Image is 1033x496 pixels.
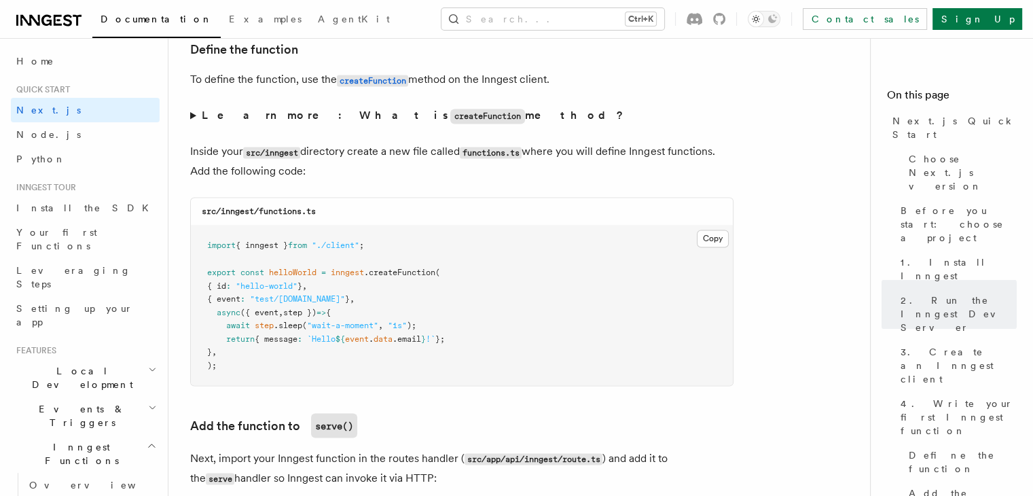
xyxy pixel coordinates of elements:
a: Setting up your app [11,296,160,334]
span: { id [207,281,226,290]
a: Python [11,147,160,171]
a: Contact sales [803,8,927,30]
span: : [297,334,302,343]
strong: Learn more: What is method? [202,109,626,122]
span: Home [16,54,54,68]
span: } [421,334,426,343]
a: Next.js [11,98,160,122]
span: ); [207,360,217,370]
a: createFunction [337,73,408,86]
span: Install the SDK [16,202,157,213]
span: from [288,241,307,250]
button: Toggle dark mode [748,11,780,27]
code: createFunction [450,109,525,124]
a: Define the function [903,443,1017,481]
span: ( [435,267,440,277]
a: Add the function toserve() [190,413,357,438]
span: export [207,267,236,277]
span: step }) [283,307,316,317]
span: Examples [229,14,302,24]
a: Leveraging Steps [11,258,160,296]
span: Leveraging Steps [16,265,131,289]
span: Inngest tour [11,182,76,193]
span: { [326,307,331,317]
span: , [350,294,355,303]
code: src/inngest [243,147,300,158]
a: Sign Up [932,8,1022,30]
span: import [207,241,236,250]
a: Next.js Quick Start [887,109,1017,147]
span: Choose Next.js version [909,152,1017,193]
button: Local Development [11,359,160,397]
span: AgentKit [318,14,390,24]
span: 1. Install Inngest [901,255,1017,283]
span: ); [407,320,416,330]
span: , [378,320,383,330]
span: Events & Triggers [11,402,148,429]
span: ( [302,320,307,330]
span: : [226,281,231,290]
code: serve [206,473,234,484]
a: Your first Functions [11,220,160,258]
span: . [369,334,374,343]
span: return [226,334,255,343]
span: .createFunction [364,267,435,277]
span: "1s" [388,320,407,330]
span: .sleep [274,320,302,330]
span: "./client" [312,241,359,250]
span: 4. Write your first Inngest function [901,397,1017,438]
span: Documentation [101,14,213,24]
a: Install the SDK [11,196,160,220]
span: : [240,294,245,303]
span: step [255,320,274,330]
a: AgentKit [310,4,398,37]
a: 4. Write your first Inngest function [895,391,1017,443]
span: inngest [331,267,364,277]
span: Features [11,345,56,356]
span: { event [207,294,240,303]
code: src/inngest/functions.ts [202,207,316,216]
span: data [374,334,393,343]
span: } [297,281,302,290]
code: serve() [311,413,357,438]
span: 2. Run the Inngest Dev Server [901,294,1017,334]
p: To define the function, use the method on the Inngest client. [190,70,733,90]
span: ({ event [240,307,278,317]
span: } [345,294,350,303]
span: { inngest } [236,241,288,250]
span: const [240,267,264,277]
span: , [212,347,217,356]
a: Documentation [92,4,221,38]
p: Next, import your Inngest function in the routes handler ( ) and add it to the handler so Inngest... [190,448,733,488]
span: => [316,307,326,317]
span: Your first Functions [16,227,97,251]
a: 2. Run the Inngest Dev Server [895,288,1017,340]
button: Events & Triggers [11,397,160,435]
button: Copy [697,230,729,247]
a: Choose Next.js version [903,147,1017,198]
span: async [217,307,240,317]
code: createFunction [337,75,408,86]
span: Local Development [11,364,148,391]
h4: On this page [887,87,1017,109]
span: { message [255,334,297,343]
span: }; [435,334,445,343]
span: , [302,281,307,290]
span: Inngest Functions [11,440,147,467]
button: Inngest Functions [11,435,160,473]
span: Define the function [909,448,1017,476]
span: ; [359,241,364,250]
span: event [345,334,369,343]
span: await [226,320,250,330]
span: helloWorld [269,267,316,277]
span: } [207,347,212,356]
span: 3. Create an Inngest client [901,345,1017,386]
span: Python [16,154,66,164]
a: 1. Install Inngest [895,250,1017,288]
span: Overview [29,480,169,491]
span: , [278,307,283,317]
span: = [321,267,326,277]
a: Before you start: choose a project [895,198,1017,250]
kbd: Ctrl+K [626,12,656,26]
span: `Hello [307,334,336,343]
